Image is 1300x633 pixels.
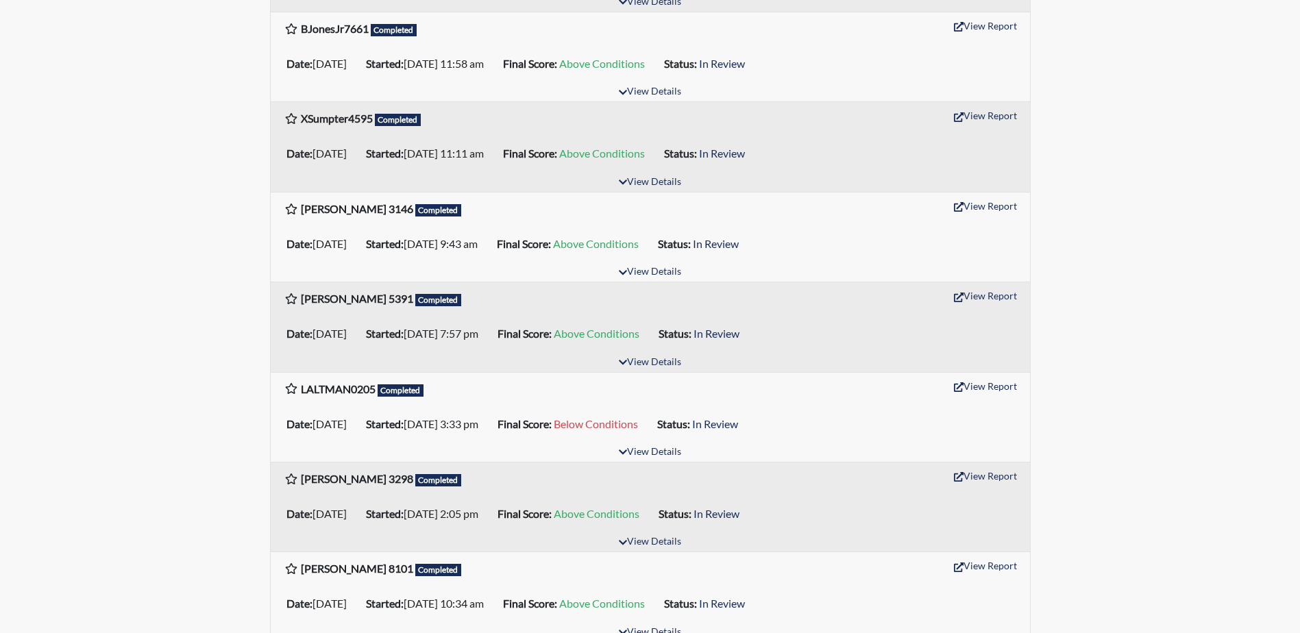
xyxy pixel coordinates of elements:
[360,593,498,615] li: [DATE] 10:34 am
[366,507,404,520] b: Started:
[360,233,491,255] li: [DATE] 9:43 am
[366,57,404,70] b: Started:
[286,507,312,520] b: Date:
[360,413,492,435] li: [DATE] 3:33 pm
[948,195,1023,216] button: View Report
[360,53,498,75] li: [DATE] 11:58 am
[415,294,462,306] span: Completed
[498,417,552,430] b: Final Score:
[375,114,421,126] span: Completed
[286,147,312,160] b: Date:
[699,597,745,610] span: In Review
[554,327,639,340] span: Above Conditions
[613,83,687,101] button: View Details
[693,237,739,250] span: In Review
[498,327,552,340] b: Final Score:
[664,597,697,610] b: Status:
[559,597,645,610] span: Above Conditions
[301,382,376,395] b: LALTMAN0205
[281,233,360,255] li: [DATE]
[664,147,697,160] b: Status:
[559,57,645,70] span: Above Conditions
[281,142,360,164] li: [DATE]
[613,263,687,282] button: View Details
[366,147,404,160] b: Started:
[415,204,462,216] span: Completed
[503,57,557,70] b: Final Score:
[301,112,373,125] b: XSumpter4595
[360,503,492,525] li: [DATE] 2:05 pm
[497,237,551,250] b: Final Score:
[554,417,638,430] span: Below Conditions
[301,562,413,575] b: [PERSON_NAME] 8101
[613,353,687,372] button: View Details
[286,237,312,250] b: Date:
[281,323,360,345] li: [DATE]
[415,564,462,576] span: Completed
[694,327,739,340] span: In Review
[659,327,691,340] b: Status:
[301,202,413,215] b: [PERSON_NAME] 3146
[658,237,691,250] b: Status:
[366,327,404,340] b: Started:
[415,474,462,486] span: Completed
[503,147,557,160] b: Final Score:
[503,597,557,610] b: Final Score:
[613,173,687,192] button: View Details
[613,443,687,462] button: View Details
[553,237,639,250] span: Above Conditions
[694,507,739,520] span: In Review
[366,237,404,250] b: Started:
[301,472,413,485] b: [PERSON_NAME] 3298
[286,327,312,340] b: Date:
[286,57,312,70] b: Date:
[371,24,417,36] span: Completed
[948,555,1023,576] button: View Report
[498,507,552,520] b: Final Score:
[301,22,369,35] b: BJonesJr7661
[286,417,312,430] b: Date:
[281,413,360,435] li: [DATE]
[281,593,360,615] li: [DATE]
[948,285,1023,306] button: View Report
[613,533,687,551] button: View Details
[948,105,1023,126] button: View Report
[664,57,697,70] b: Status:
[360,323,492,345] li: [DATE] 7:57 pm
[692,417,738,430] span: In Review
[378,384,424,397] span: Completed
[948,465,1023,486] button: View Report
[559,147,645,160] span: Above Conditions
[948,15,1023,36] button: View Report
[948,375,1023,397] button: View Report
[286,597,312,610] b: Date:
[659,507,691,520] b: Status:
[699,57,745,70] span: In Review
[657,417,690,430] b: Status:
[281,503,360,525] li: [DATE]
[366,597,404,610] b: Started:
[366,417,404,430] b: Started:
[301,292,413,305] b: [PERSON_NAME] 5391
[360,142,498,164] li: [DATE] 11:11 am
[699,147,745,160] span: In Review
[281,53,360,75] li: [DATE]
[554,507,639,520] span: Above Conditions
